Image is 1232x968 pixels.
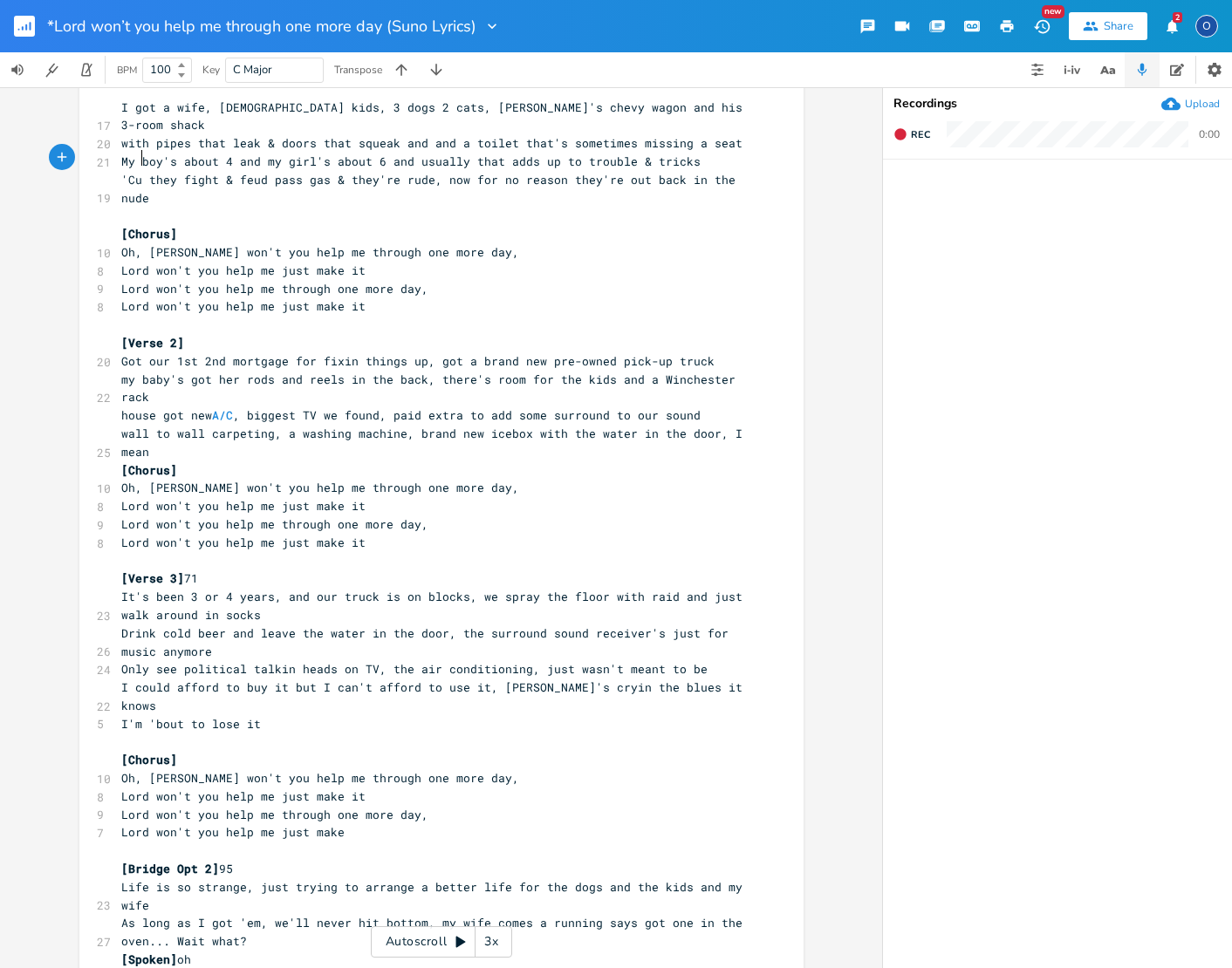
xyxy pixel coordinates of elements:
[121,951,177,967] span: [Spoken]
[121,679,749,713] span: I could afford to buy it but I can't afford to use it, [PERSON_NAME]'s cryin the blues it knows
[121,516,428,532] span: Lord won't you help me through one more day,
[121,372,743,406] span: my baby's got her rods and reels in the back, there's room for the kids and a Winchester rack
[233,62,272,78] span: C Major
[121,153,701,169] span: My boy's about 4 and my girl's about 6 and usually that adds up to trouble & tricks
[212,407,233,423] span: A/C
[121,861,233,876] span: 95
[47,18,476,34] span: *Lord won’t you help me through one more day (Suno Lyrics)
[121,770,519,786] span: Oh, [PERSON_NAME] won't you help me through one more day,
[1185,97,1220,111] div: Upload
[1154,10,1189,42] button: 2
[476,926,507,958] div: 3x
[893,98,1222,110] div: Recordings
[121,353,715,369] span: Got our 1st 2nd mortgage for fixin things up, got a brand new pre-owned pick-up truck
[1199,129,1220,140] div: 0:00
[121,281,428,297] span: Lord won't you help me through one more day,
[121,426,749,460] span: wall to wall carpeting, a washing machine, brand new icebox with the water in the door, I mean
[1195,6,1218,46] button: O
[121,570,198,586] span: 71
[121,535,366,550] span: Lord won't you help me just make it
[911,128,930,141] span: Rec
[121,716,261,732] span: I'm 'bout to lose it
[121,879,749,913] span: Life is so strange, just trying to arrange a better life for the dogs and the kids and my wife
[121,570,184,586] span: [Verse 3]
[121,625,736,659] span: Drink cold beer and leave the water in the door, the surround sound receiver's just for music any...
[121,788,366,804] span: Lord won't you help me just make it
[121,262,366,278] span: Lord won't you help me just make it
[1195,15,1218,37] div: Old Kountry
[121,661,708,677] span: Only see political talkin heads on TV, the air conditioning, just wasn't meant to be
[121,824,345,840] span: Lord won't you help me just make
[371,926,512,958] div: Autoscroll
[121,407,701,423] span: house got new , biggest TV we found, paid extra to add some surround to our sound
[1161,94,1220,113] button: Upload
[121,951,191,967] span: oh
[1104,18,1133,34] div: Share
[121,172,743,206] span: 'Cu they fight & feud pass gas & they're rude, now for no reason they're out back in the nude
[886,120,937,148] button: Rec
[1173,12,1182,23] div: 2
[121,135,743,151] span: with pipes that leak & doors that squeak and and a toilet that's sometimes missing a seat
[121,244,519,260] span: Oh, [PERSON_NAME] won't you help me through one more day,
[121,915,749,949] span: As long as I got 'em, we'll never hit bottom, my wife comes a running says got one in the oven......
[121,298,366,314] span: Lord won't you help me just make it
[202,65,220,75] div: Key
[1069,12,1147,40] button: Share
[121,226,177,242] span: [Chorus]
[121,335,184,351] span: [Verse 2]
[1042,5,1064,18] div: New
[117,65,137,75] div: BPM
[121,861,219,876] span: [Bridge Opt 2]
[121,589,749,623] span: It's been 3 or 4 years, and our truck is on blocks, we spray the floor with raid and just walk ar...
[121,462,177,478] span: [Chorus]
[121,807,428,822] span: Lord won't you help me through one more day,
[334,65,382,75] div: Transpose
[121,498,366,514] span: Lord won't you help me just make it
[121,480,519,495] span: Oh, [PERSON_NAME] won't you help me through one more day,
[1024,10,1059,42] button: New
[121,99,749,133] span: I got a wife, [DEMOGRAPHIC_DATA] kids, 3 dogs 2 cats, [PERSON_NAME]'s chevy wagon and his 3-room ...
[121,752,177,767] span: [Chorus]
